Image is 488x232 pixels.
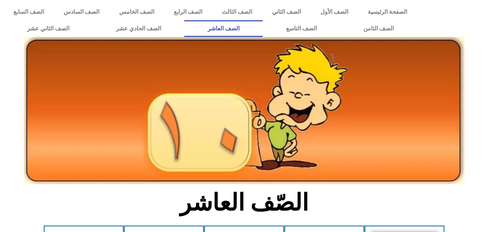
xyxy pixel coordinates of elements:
[262,4,311,20] a: الصف الثاني
[311,4,358,20] a: الصف الأول
[54,4,109,20] a: الصف السادس
[109,4,164,20] a: الصف الخامس
[263,20,340,37] a: الصف التاسع
[4,20,92,37] a: الصف الثاني عشر
[212,4,262,20] a: الصف الثالث
[358,4,417,20] a: الصفحة الرئيسية
[4,4,54,20] a: الصف السابع
[184,20,263,37] a: الصف العاشر
[125,189,363,217] h2: الصّف العاشر
[92,20,184,37] a: الصف الحادي عشر
[340,20,417,37] a: الصف الثامن
[164,4,212,20] a: الصف الرابع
